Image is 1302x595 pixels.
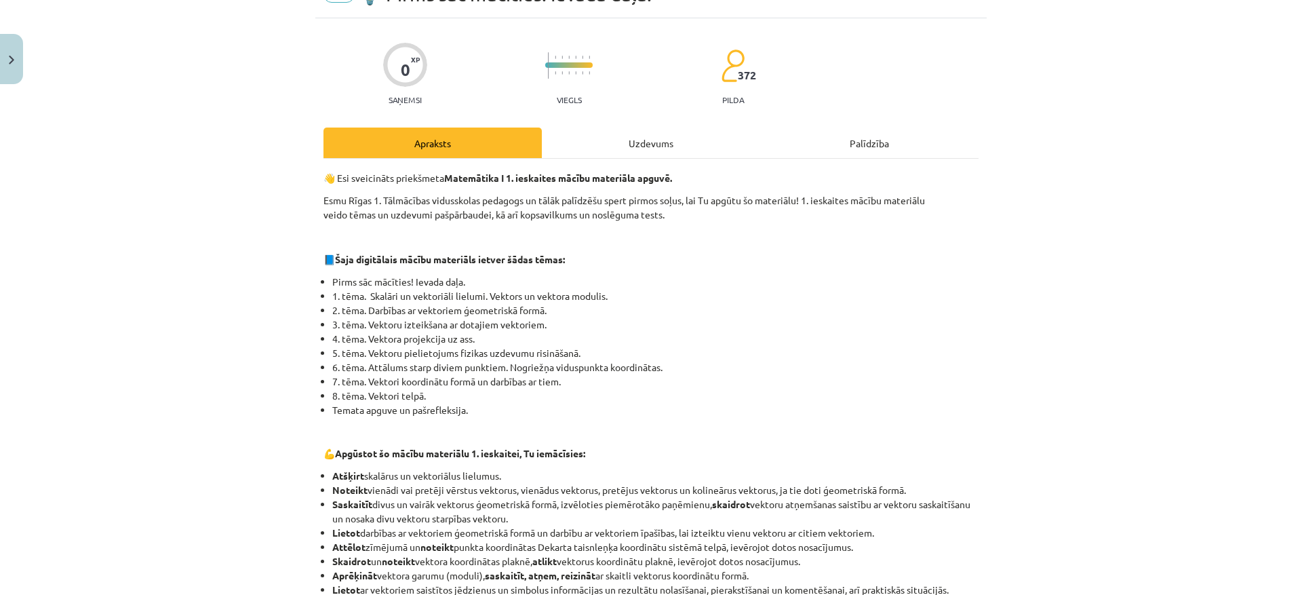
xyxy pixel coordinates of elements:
div: 0 [401,60,410,79]
b: Aprēķināt [332,569,377,581]
img: icon-short-line-57e1e144782c952c97e751825c79c345078a6d821885a25fce030b3d8c18986b.svg [568,71,570,75]
li: 4. tēma. Vektora projekcija uz ass. [332,332,979,346]
b: Attēlot [332,541,366,553]
b: Lietot [332,526,360,539]
b: Noteikt [332,484,368,496]
p: 📘 [323,252,979,267]
li: Temata apguve un pašrefleksija. [332,403,979,417]
img: icon-short-line-57e1e144782c952c97e751825c79c345078a6d821885a25fce030b3d8c18986b.svg [561,56,563,59]
p: pilda [722,95,744,104]
b: noteikt [420,541,454,553]
img: icon-short-line-57e1e144782c952c97e751825c79c345078a6d821885a25fce030b3d8c18986b.svg [561,71,563,75]
span: 372 [738,69,756,81]
li: 7. tēma. Vektori koordinātu formā un darbības ar tiem. [332,375,979,389]
li: 3. tēma. Vektoru izteikšana ar dotajiem vektoriem. [332,318,979,332]
p: Esmu Rīgas 1. Tālmācības vidusskolas pedagogs un tālāk palīdzēšu spert pirmos soļus, lai Tu apgūt... [323,193,979,222]
img: icon-short-line-57e1e144782c952c97e751825c79c345078a6d821885a25fce030b3d8c18986b.svg [568,56,570,59]
div: Uzdevums [542,128,760,158]
b: Matemātika I 1. ieskaites mācību materiāla apguvē. [444,172,672,184]
li: 1. tēma. Skalāri un vektoriāli lielumi. Vektors un vektora modulis. [332,289,979,303]
li: 8. tēma. Vektori telpā. [332,389,979,403]
b: Apgūstot šo mācību materiālu 1. ieskaitei, Tu iemācīsies: [335,447,585,459]
p: Saņemsi [383,95,427,104]
li: un vektora koordinātas plaknē, vektorus koordinātu plaknē, ievērojot dotos nosacījumus. [332,554,979,569]
img: icon-close-lesson-0947bae3869378f0d4975bcd49f059093ad1ed9edebbc8119c70593378902aed.svg [9,56,14,64]
img: icon-short-line-57e1e144782c952c97e751825c79c345078a6d821885a25fce030b3d8c18986b.svg [582,56,583,59]
li: vektora garumu (moduli), ar skaitli vektorus koordinātu formā. [332,569,979,583]
img: icon-long-line-d9ea69661e0d244f92f715978eff75569469978d946b2353a9bb055b3ed8787d.svg [548,52,549,79]
b: Atšķirt [332,469,364,482]
li: zīmējumā un punkta koordinātas Dekarta taisnleņķa koordinātu sistēmā telpā, ievērojot dotos nosac... [332,540,979,554]
img: icon-short-line-57e1e144782c952c97e751825c79c345078a6d821885a25fce030b3d8c18986b.svg [589,56,590,59]
b: Skaidrot [332,555,371,567]
b: Saskaitīt [332,498,372,510]
li: 5. tēma. Vektoru pielietojums fizikas uzdevumu risināšanā. [332,346,979,360]
img: icon-short-line-57e1e144782c952c97e751825c79c345078a6d821885a25fce030b3d8c18986b.svg [582,71,583,75]
b: skaidrot [712,498,750,510]
p: Viegls [557,95,582,104]
img: icon-short-line-57e1e144782c952c97e751825c79c345078a6d821885a25fce030b3d8c18986b.svg [575,56,576,59]
div: Palīdzība [760,128,979,158]
li: darbības ar vektoriem ģeometriskā formā un darbību ar vektoriem īpašības, lai izteiktu vienu vekt... [332,526,979,540]
div: Apraksts [323,128,542,158]
p: 💪 [323,446,979,461]
p: 👋 Esi sveicināts priekšmeta [323,171,979,185]
b: saskaitīt, atņem, reizināt [485,569,595,581]
strong: Šaja digitālais mācību materiāls ietver šādas tēmas: [335,253,565,265]
img: students-c634bb4e5e11cddfef0936a35e636f08e4e9abd3cc4e673bd6f9a4125e45ecb1.svg [721,49,745,83]
li: divus un vairāk vektorus ģeometriskā formā, izvēloties piemērotāko paņēmienu, vektoru atņemšanas ... [332,497,979,526]
img: icon-short-line-57e1e144782c952c97e751825c79c345078a6d821885a25fce030b3d8c18986b.svg [555,56,556,59]
li: skalārus un vektoriālus lielumus. [332,469,979,483]
li: 2. tēma. Darbības ar vektoriem ģeometriskā formā. [332,303,979,318]
li: Pirms sāc mācīties! Ievada daļa. [332,275,979,289]
li: vienādi vai pretēji vērstus vektorus, vienādus vektorus, pretējus vektorus un kolineārus vektorus... [332,483,979,497]
b: noteikt [382,555,415,567]
b: atlikt [532,555,557,567]
li: 6. tēma. Attālums starp diviem punktiem. Nogriežņa viduspunkta koordinātas. [332,360,979,375]
img: icon-short-line-57e1e144782c952c97e751825c79c345078a6d821885a25fce030b3d8c18986b.svg [555,71,556,75]
span: XP [411,56,420,63]
img: icon-short-line-57e1e144782c952c97e751825c79c345078a6d821885a25fce030b3d8c18986b.svg [575,71,576,75]
img: icon-short-line-57e1e144782c952c97e751825c79c345078a6d821885a25fce030b3d8c18986b.svg [589,71,590,75]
